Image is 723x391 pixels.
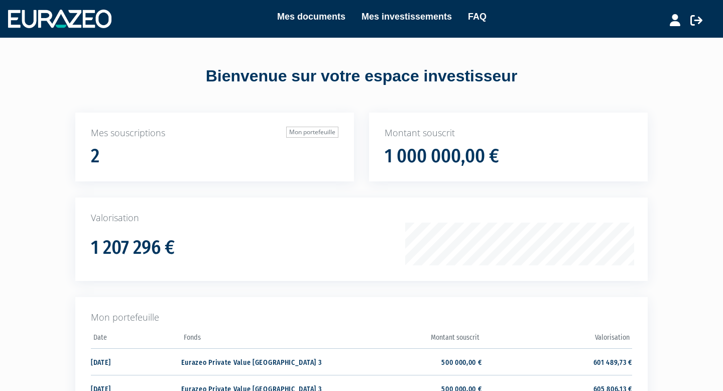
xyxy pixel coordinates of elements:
img: 1732889491-logotype_eurazeo_blanc_rvb.png [8,10,111,28]
th: Montant souscrit [331,330,481,349]
td: 500 000,00 € [331,348,481,375]
p: Montant souscrit [385,127,632,140]
th: Fonds [181,330,331,349]
div: Bienvenue sur votre espace investisseur [53,65,670,88]
p: Mon portefeuille [91,311,632,324]
td: Eurazeo Private Value [GEOGRAPHIC_DATA] 3 [181,348,331,375]
a: Mes documents [277,10,345,24]
p: Mes souscriptions [91,127,338,140]
p: Valorisation [91,212,632,225]
td: 601 489,73 € [482,348,632,375]
a: FAQ [468,10,487,24]
th: Date [91,330,181,349]
h1: 1 207 296 € [91,237,175,258]
a: Mon portefeuille [286,127,338,138]
h1: 2 [91,146,99,167]
h1: 1 000 000,00 € [385,146,499,167]
th: Valorisation [482,330,632,349]
td: [DATE] [91,348,181,375]
a: Mes investissements [361,10,452,24]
